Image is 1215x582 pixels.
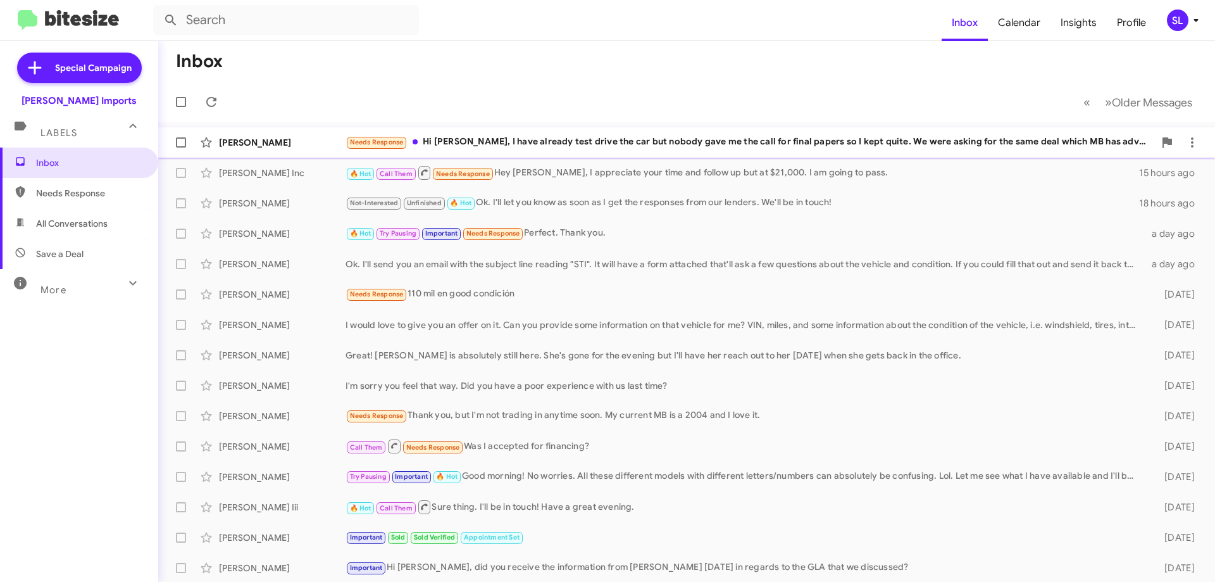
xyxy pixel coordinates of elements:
[391,533,406,541] span: Sold
[1105,94,1112,110] span: »
[414,533,456,541] span: Sold Verified
[350,443,383,452] span: Call Them
[219,349,346,362] div: [PERSON_NAME]
[219,410,346,422] div: [PERSON_NAME]
[1144,562,1205,574] div: [DATE]
[1144,501,1205,514] div: [DATE]
[436,170,490,178] span: Needs Response
[1097,89,1200,115] button: Next
[350,290,404,298] span: Needs Response
[36,187,144,199] span: Needs Response
[1083,94,1090,110] span: «
[346,319,1144,331] div: I would love to give you an offer on it. Can you provide some information on that vehicle for me?...
[1144,440,1205,453] div: [DATE]
[1144,531,1205,544] div: [DATE]
[219,471,346,483] div: [PERSON_NAME]
[406,443,460,452] span: Needs Response
[36,156,144,169] span: Inbox
[346,499,1144,515] div: Sure thing. I'll be in touch! Have a great evening.
[346,379,1144,392] div: I'm sorry you feel that way. Did you have a poor experience with us last time?
[346,196,1139,210] div: Ok. I'll let you know as soon as I get the responses from our lenders. We'll be in touch!
[346,226,1144,241] div: Perfect. Thank you.
[346,135,1154,149] div: Hi [PERSON_NAME], I have already test drive the car but nobody gave me the call for final papers ...
[219,197,346,210] div: [PERSON_NAME]
[1076,89,1098,115] button: Previous
[219,531,346,544] div: [PERSON_NAME]
[219,227,346,240] div: [PERSON_NAME]
[350,138,404,146] span: Needs Response
[350,472,387,481] span: Try Pausing
[350,564,383,572] span: Important
[1144,349,1205,362] div: [DATE]
[219,258,346,270] div: [PERSON_NAME]
[436,472,458,481] span: 🔥 Hot
[942,4,988,41] a: Inbox
[219,319,346,331] div: [PERSON_NAME]
[988,4,1050,41] a: Calendar
[219,167,346,179] div: [PERSON_NAME] Inc
[219,379,346,392] div: [PERSON_NAME]
[1107,4,1156,41] a: Profile
[1144,379,1205,392] div: [DATE]
[346,258,1144,270] div: Ok. I'll send you an email with the subject line reading "STI". It will have a form attached that...
[380,229,416,237] span: Try Pausing
[1144,258,1205,270] div: a day ago
[346,287,1144,301] div: 110 mil en good condición
[350,504,371,512] span: 🔥 Hot
[350,412,404,420] span: Needs Response
[1167,9,1188,31] div: SL
[40,284,66,296] span: More
[346,438,1144,454] div: Was I accepted for financing?
[1139,167,1205,179] div: 15 hours ago
[219,562,346,574] div: [PERSON_NAME]
[1144,410,1205,422] div: [DATE]
[36,217,108,230] span: All Conversations
[1144,319,1205,331] div: [DATE]
[1144,288,1205,301] div: [DATE]
[1050,4,1107,41] a: Insights
[219,288,346,301] div: [PERSON_NAME]
[350,170,371,178] span: 🔥 Hot
[425,229,458,237] span: Important
[346,560,1144,575] div: Hi [PERSON_NAME], did you receive the information from [PERSON_NAME] [DATE] in regards to the GLA...
[1144,471,1205,483] div: [DATE]
[219,440,346,453] div: [PERSON_NAME]
[22,94,137,107] div: [PERSON_NAME] Imports
[1144,227,1205,240] div: a day ago
[55,61,132,74] span: Special Campaign
[346,165,1139,180] div: Hey [PERSON_NAME], I appreciate your time and follow up but at $21,000. I am going to pass.
[1139,197,1205,210] div: 18 hours ago
[466,229,520,237] span: Needs Response
[407,199,442,207] span: Unfinished
[176,51,223,72] h1: Inbox
[17,53,142,83] a: Special Campaign
[395,472,428,481] span: Important
[346,349,1144,362] div: Great! [PERSON_NAME] is absolutely still here. She's gone for the evening but I'll have her reach...
[1156,9,1201,31] button: SL
[153,5,419,35] input: Search
[350,199,399,207] span: Not-Interested
[350,229,371,237] span: 🔥 Hot
[36,248,84,260] span: Save a Deal
[380,170,413,178] span: Call Them
[450,199,471,207] span: 🔥 Hot
[464,533,520,541] span: Appointment Set
[346,408,1144,423] div: Thank you, but I'm not trading in anytime soon. My current MB is a 2004 and I love it.
[380,504,413,512] span: Call Them
[40,127,77,139] span: Labels
[346,469,1144,484] div: Good morning! No worries. All these different models with different letters/numbers can absolutel...
[350,533,383,541] span: Important
[219,501,346,514] div: [PERSON_NAME] Iii
[1076,89,1200,115] nav: Page navigation example
[219,136,346,149] div: [PERSON_NAME]
[1112,96,1192,110] span: Older Messages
